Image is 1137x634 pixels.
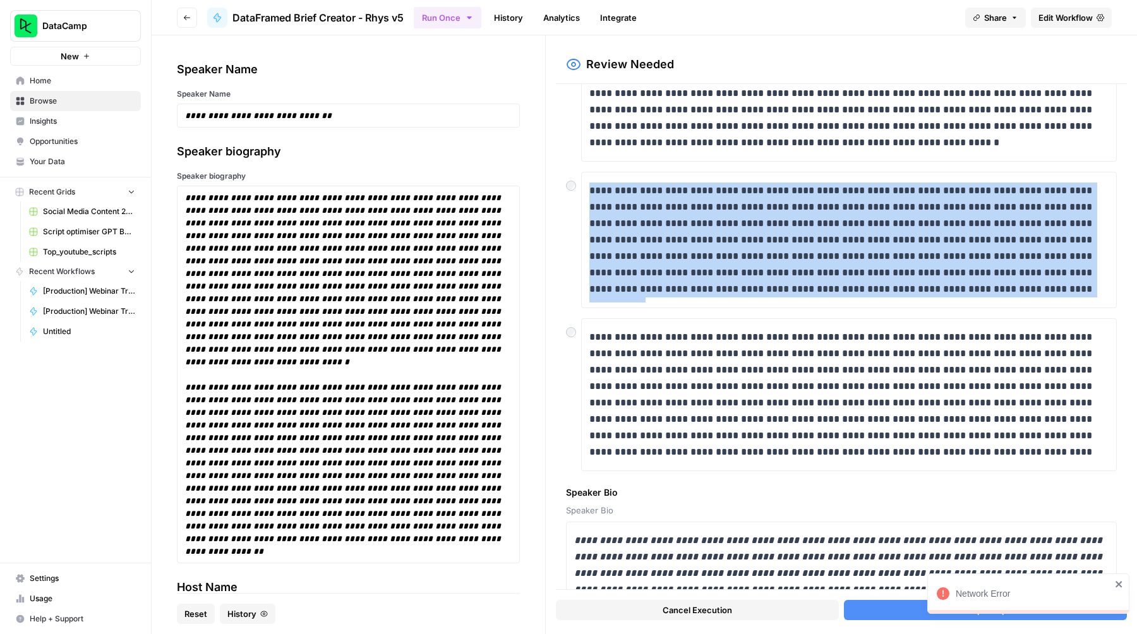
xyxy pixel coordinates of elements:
[593,8,644,28] a: Integrate
[42,20,119,32] span: DataCamp
[10,152,141,172] a: Your Data
[184,607,207,620] span: Reset
[220,604,275,624] button: History
[177,88,520,100] label: Speaker Name
[10,111,141,131] a: Insights
[61,50,79,63] span: New
[30,573,135,584] span: Settings
[23,242,141,262] a: Top_youtube_scripts
[1115,579,1124,589] button: close
[10,91,141,111] a: Browse
[43,285,135,297] span: [Production] Webinar Transcription and Summary ([PERSON_NAME])
[177,604,215,624] button: Reset
[10,131,141,152] a: Opportunities
[23,321,141,342] a: Untitled
[30,116,135,127] span: Insights
[536,8,587,28] a: Analytics
[23,301,141,321] a: [Production] Webinar Transcription and Summary for the
[844,600,1127,620] button: Accept Output
[1038,11,1093,24] span: Edit Workflow
[177,61,520,78] div: Speaker Name
[10,568,141,589] a: Settings
[43,306,135,317] span: [Production] Webinar Transcription and Summary for the
[30,156,135,167] span: Your Data
[486,8,531,28] a: History
[10,47,141,66] button: New
[556,600,839,620] button: Cancel Execution
[984,11,1007,24] span: Share
[30,95,135,107] span: Browse
[15,15,37,37] img: DataCamp Logo
[965,8,1026,28] button: Share
[30,136,135,147] span: Opportunities
[956,587,1111,600] div: Network Error
[566,486,1117,499] span: Speaker Bio
[232,10,404,25] span: DataFramed Brief Creator - Rhys v5
[586,56,674,73] h2: Review Needed
[207,8,404,28] a: DataFramed Brief Creator - Rhys v5
[30,593,135,604] span: Usage
[43,246,135,258] span: Top_youtube_scripts
[663,604,732,616] span: Cancel Execution
[227,607,256,620] span: History
[10,71,141,91] a: Home
[29,186,75,198] span: Recent Grids
[23,281,141,301] a: [Production] Webinar Transcription and Summary ([PERSON_NAME])
[1031,8,1112,28] a: Edit Workflow
[30,613,135,625] span: Help + Support
[43,326,135,337] span: Untitled
[23,201,141,222] a: Social Media Content 2025
[177,578,520,596] div: Host Name
[177,143,520,160] div: Speaker biography
[10,182,141,201] button: Recent Grids
[414,7,481,28] button: Run Once
[10,10,141,42] button: Workspace: DataCamp
[30,75,135,87] span: Home
[10,589,141,609] a: Usage
[23,222,141,242] a: Script optimiser GPT Build V2 Grid
[29,266,95,277] span: Recent Workflows
[566,504,1117,517] span: Speaker Bio
[177,170,520,182] label: Speaker biography
[10,609,141,629] button: Help + Support
[43,226,135,237] span: Script optimiser GPT Build V2 Grid
[43,206,135,217] span: Social Media Content 2025
[10,262,141,281] button: Recent Workflows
